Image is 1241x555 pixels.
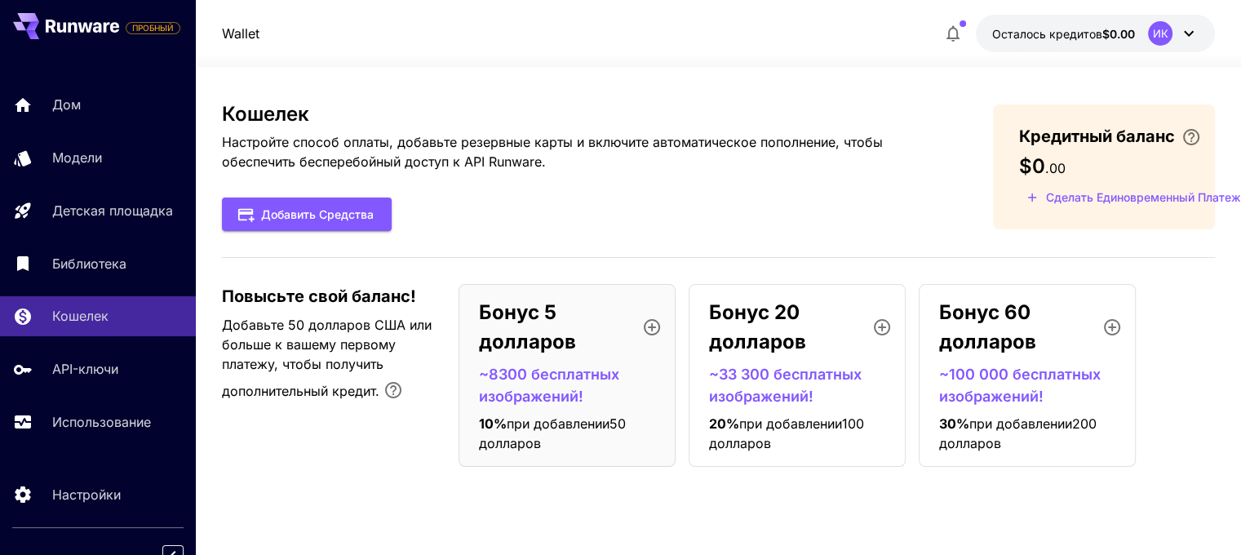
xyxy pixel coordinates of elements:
[52,361,118,377] font: API-ключи
[479,300,576,353] font: Бонус 5 долларов
[52,308,109,324] font: Кошелек
[709,415,726,432] font: 20
[1152,27,1168,40] font: ИК
[52,96,81,113] font: Дом
[261,207,374,221] font: Добавить средства
[969,415,1072,432] font: при добавлении
[956,415,969,432] font: %
[52,414,151,430] font: Использование
[709,366,862,405] font: ~33 300 бесплатных изображений!
[1102,27,1135,41] font: $0.00
[1019,127,1175,146] font: Кредитный баланс
[222,24,259,43] nav: хлебные крошки
[126,18,180,38] span: Добавьте свою платежную карту, чтобы включить все функции платформы.
[507,415,609,432] font: при добавлении
[222,24,259,43] a: Wallet
[1175,127,1208,147] button: Введите данные вашей карты и выберите сумму автоматического пополнения, чтобы избежать перебоев в...
[377,374,410,406] button: Бонус распространяется только на ваш первый платеж, до 30% на первые 1000 долларов.
[709,300,806,353] font: Бонус 20 долларов
[52,486,121,503] font: Настройки
[739,415,842,432] font: при добавлении
[222,198,392,231] button: Добавить средства
[52,255,126,272] font: Библиотека
[976,15,1215,52] button: 0,00 долларов СШАИК
[222,102,309,126] font: Кошелек
[1049,160,1066,176] font: 00
[52,149,102,166] font: Модели
[992,25,1135,42] div: 0,00 долларов США
[939,300,1036,353] font: Бонус 60 долларов
[939,415,956,432] font: 30
[52,202,173,219] font: Детская площадка
[1045,160,1049,176] font: .
[222,317,432,399] font: Добавьте 50 долларов США или больше к вашему первому платежу, чтобы получить дополнительный кредит.
[479,366,619,405] font: ~8300 бесплатных изображений!
[939,366,1101,405] font: ~100 000 бесплатных изображений!
[222,286,416,306] font: Повысьте свой баланс!
[1019,154,1045,178] font: $0
[222,134,883,170] font: Настройте способ оплаты, добавьте резервные карты и включите автоматическое пополнение, чтобы обе...
[992,27,1102,41] font: Осталось кредитов
[494,415,507,432] font: %
[726,415,739,432] font: %
[132,23,174,33] font: ПРОБНЫЙ
[1046,190,1241,204] font: Сделать единовременный платеж
[479,415,494,432] font: 10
